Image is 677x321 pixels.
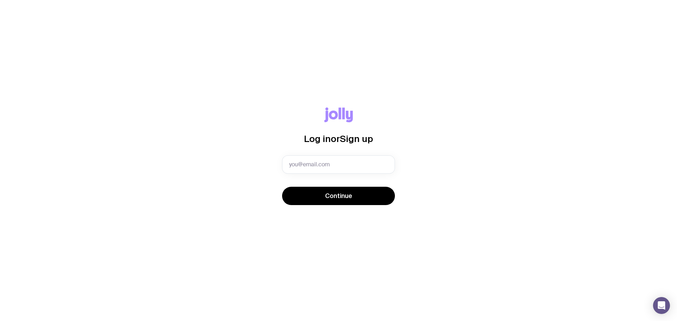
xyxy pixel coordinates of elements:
span: Log in [304,134,331,144]
button: Continue [282,187,395,205]
input: you@email.com [282,155,395,174]
span: Continue [325,192,352,200]
span: or [331,134,340,144]
div: Open Intercom Messenger [653,297,670,314]
span: Sign up [340,134,373,144]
